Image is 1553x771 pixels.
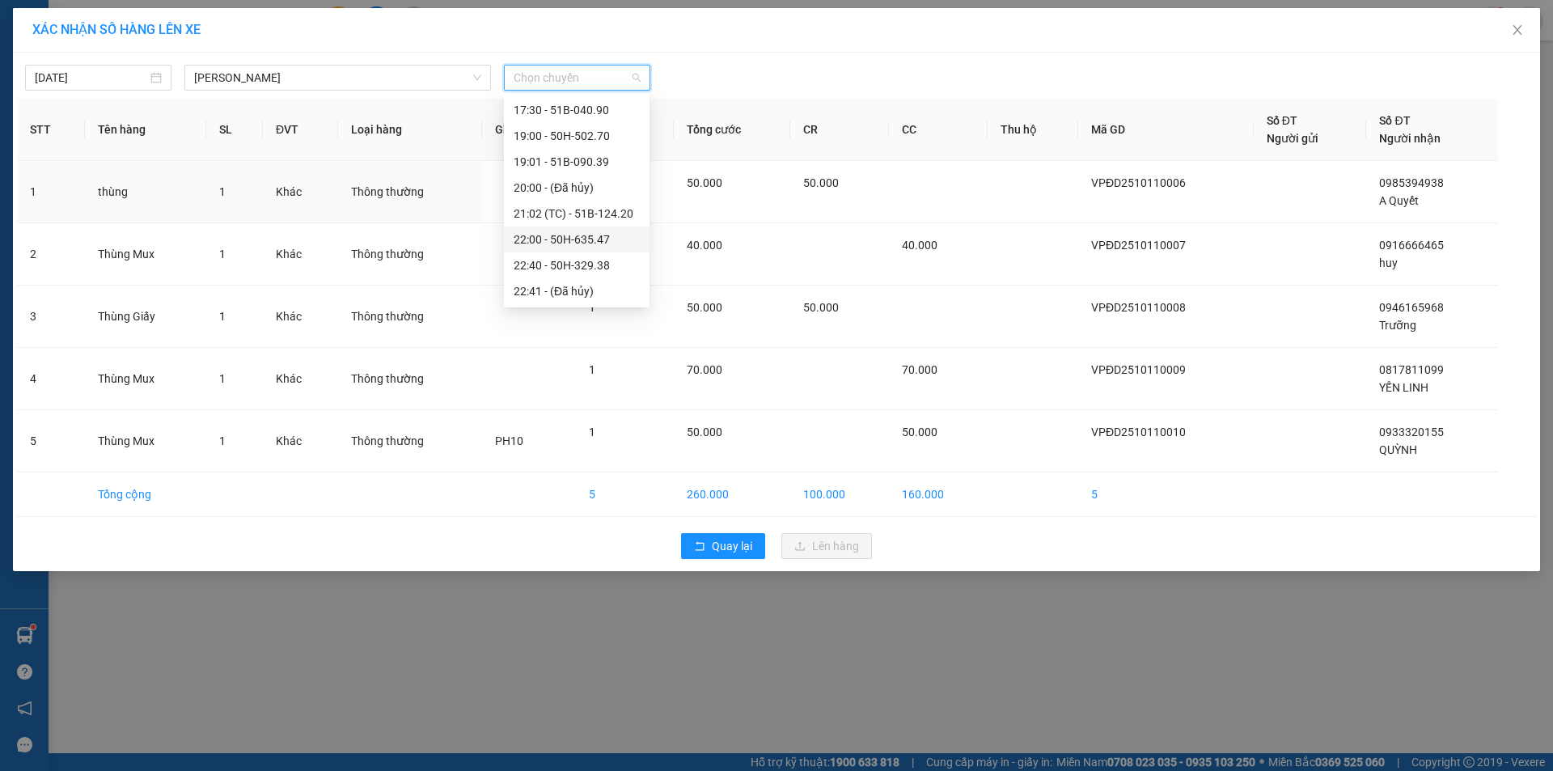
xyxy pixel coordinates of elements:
div: 22:40 - 50H-329.38 [514,256,640,274]
span: 50.000 [687,426,722,438]
td: Thùng Mux [85,410,206,472]
span: 1 [219,248,226,261]
div: 22:00 - 50H-635.47 [514,231,640,248]
span: 0933320155 [1379,426,1444,438]
td: 1 [17,161,85,223]
span: 70.000 [902,363,937,376]
td: Thông thường [338,286,481,348]
li: Hotline: 02839552959 [151,60,676,80]
span: VPĐD2510110009 [1091,363,1186,376]
span: 1 [219,372,226,385]
span: down [472,73,482,83]
td: 3 [17,286,85,348]
span: 1 [589,301,595,314]
span: Quay lại [712,537,752,555]
span: 0817811099 [1379,363,1444,376]
span: Cà Mau - Hồ Chí Minh [194,66,481,90]
td: Khác [263,286,338,348]
td: Khác [263,410,338,472]
img: logo.jpg [20,20,101,101]
span: 50.000 [902,426,937,438]
span: Chọn chuyến [514,66,641,90]
span: Số ĐT [1379,114,1410,127]
span: 1 [219,434,226,447]
span: 1 [589,426,595,438]
span: 0946165968 [1379,301,1444,314]
th: Thu hộ [988,99,1078,161]
span: 0985394938 [1379,176,1444,189]
td: Thùng Mux [85,223,206,286]
span: 70.000 [687,363,722,376]
span: 50.000 [687,176,722,189]
td: 100.000 [790,472,889,517]
span: 40.000 [687,239,722,252]
td: Tổng cộng [85,472,206,517]
td: 5 [17,410,85,472]
button: uploadLên hàng [781,533,872,559]
span: 40.000 [902,239,937,252]
button: rollbackQuay lại [681,533,765,559]
td: 160.000 [889,472,988,517]
div: 19:00 - 50H-502.70 [514,127,640,145]
th: Ghi chú [482,99,576,161]
span: huy [1379,256,1398,269]
td: 2 [17,223,85,286]
th: CC [889,99,988,161]
div: 22:41 - (Đã hủy) [514,282,640,300]
span: rollback [694,540,705,553]
span: XÁC NHẬN SỐ HÀNG LÊN XE [32,22,201,37]
th: ĐVT [263,99,338,161]
span: 50.000 [803,176,839,189]
button: Close [1495,8,1540,53]
th: STT [17,99,85,161]
span: 1 [589,363,595,376]
b: GỬI : VP Đầm Dơi [20,117,195,144]
span: VPĐD2510110008 [1091,301,1186,314]
span: 50.000 [803,301,839,314]
td: Thùng Mux [85,348,206,410]
span: YẾN LINH [1379,381,1428,394]
span: Người nhận [1379,132,1441,145]
td: Thông thường [338,161,481,223]
span: VPĐD2510110006 [1091,176,1186,189]
span: Trưỡng [1379,319,1416,332]
td: Thông thường [338,223,481,286]
td: Thùng Giấy [85,286,206,348]
td: Khác [263,348,338,410]
div: 21:02 (TC) - 51B-124.20 [514,205,640,222]
li: 26 Phó Cơ Điều, Phường 12 [151,40,676,60]
th: Tên hàng [85,99,206,161]
th: Mã GD [1078,99,1254,161]
th: Tổng cước [674,99,790,161]
td: Thông thường [338,348,481,410]
th: Loại hàng [338,99,481,161]
td: 260.000 [674,472,790,517]
span: 50.000 [687,301,722,314]
span: 1 [219,310,226,323]
span: 0916666465 [1379,239,1444,252]
span: VPĐD2510110007 [1091,239,1186,252]
span: PH10 [495,434,523,447]
td: Thông thường [338,410,481,472]
span: Người gửi [1267,132,1318,145]
span: close [1511,23,1524,36]
input: 11/10/2025 [35,69,147,87]
span: QUỲNH [1379,443,1417,456]
div: 20:00 - (Đã hủy) [514,179,640,197]
div: 19:01 - 51B-090.39 [514,153,640,171]
td: 5 [576,472,674,517]
th: SL [206,99,263,161]
td: Khác [263,161,338,223]
td: thùng [85,161,206,223]
span: 1 [219,185,226,198]
span: Số ĐT [1267,114,1297,127]
td: Khác [263,223,338,286]
div: 17:30 - 51B-040.90 [514,101,640,119]
th: CR [790,99,889,161]
span: VPĐD2510110010 [1091,426,1186,438]
span: A Quyết [1379,194,1419,207]
td: 4 [17,348,85,410]
td: 5 [1078,472,1254,517]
